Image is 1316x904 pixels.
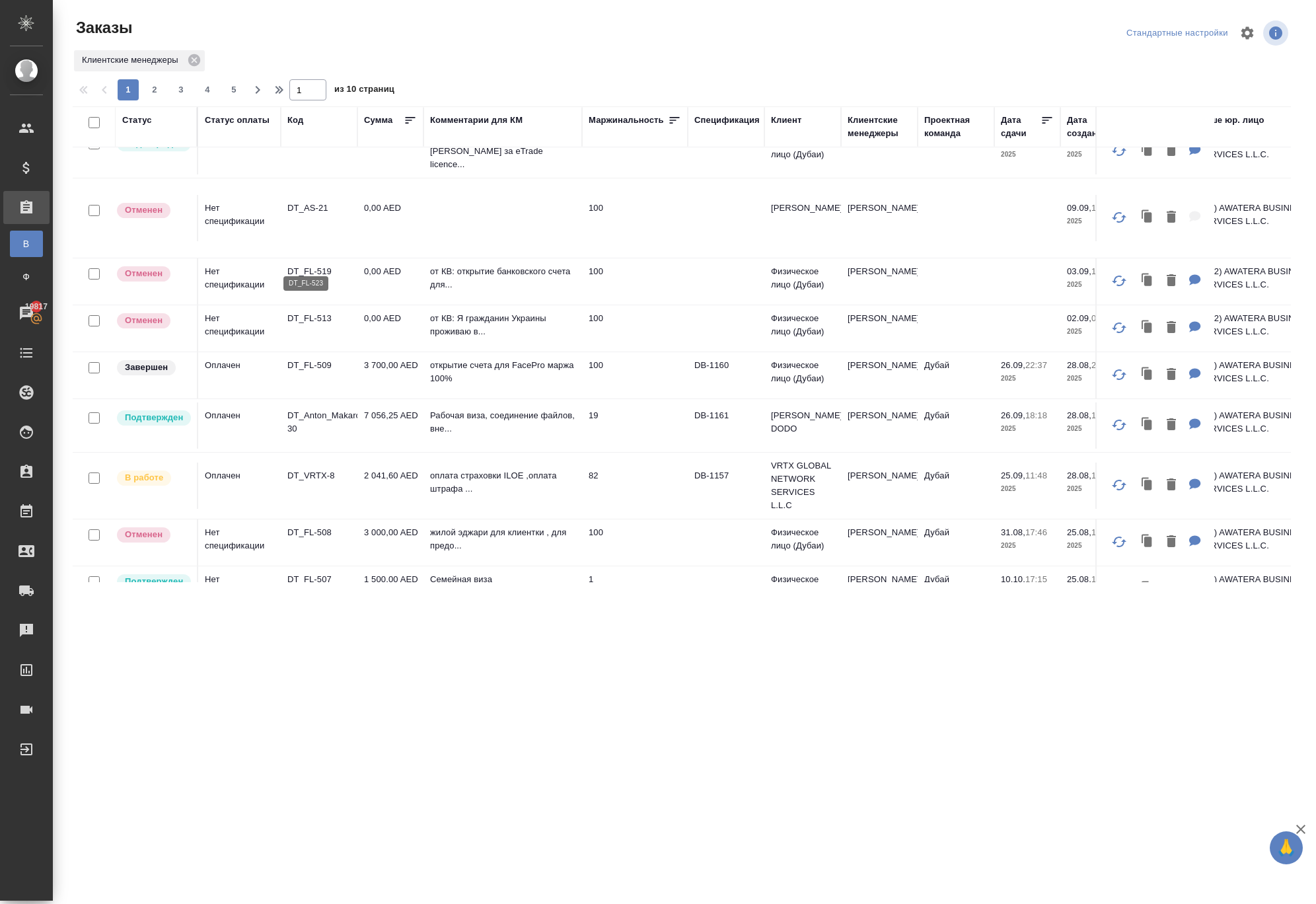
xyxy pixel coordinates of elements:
[1091,527,1113,537] p: 17:44
[1067,278,1120,291] p: 2025
[1183,472,1208,499] button: Для КМ: оплата страховки ILOE ,оплата штрафа Дарьи - 400 аед, изменение договора - 2 человека, до...
[287,409,351,435] p: DT_Anton_Makarov_DODO-30
[334,81,394,100] span: из 10 страниц
[197,83,218,96] span: 4
[1025,471,1047,480] p: 11:48
[125,528,163,541] p: Отменен
[841,402,918,449] td: [PERSON_NAME]
[1001,422,1054,435] p: 2025
[223,83,244,96] span: 5
[198,305,281,352] td: Нет спецификации
[1160,529,1183,556] button: Удалить
[924,114,988,140] div: Проектная команда
[1067,266,1091,276] p: 03.09,
[1103,573,1135,605] button: Обновить
[198,258,281,305] td: Нет спецификации
[430,265,575,291] p: от КВ: открытие банковского счета для...
[1067,114,1107,140] div: Дата создания
[918,402,994,449] td: Дубай
[430,359,575,385] p: открытие счета для FacePro маржа 100%
[694,114,760,127] div: Спецификация
[357,305,423,352] td: 0,00 AED
[688,128,764,174] td: Stripe
[1067,203,1091,213] p: 09.09,
[357,463,423,509] td: 2 041,60 AED
[1067,471,1091,480] p: 28.08,
[1025,527,1047,537] p: 17:46
[1103,265,1135,297] button: Обновить
[1001,482,1054,496] p: 2025
[82,54,183,67] p: Клиентские менеджеры
[841,258,918,305] td: [PERSON_NAME]
[841,352,918,398] td: [PERSON_NAME]
[10,264,43,290] a: Ф
[771,202,834,215] p: [PERSON_NAME]
[1183,529,1208,556] button: Для КМ: жилой эджари для клиентки , для предоставления в банк
[1001,527,1025,537] p: 31.08,
[1067,422,1120,435] p: 2025
[1160,268,1183,295] button: Удалить
[1103,135,1135,167] button: Обновить
[1001,148,1054,161] p: 2025
[287,526,351,539] p: DT_FL-508
[1025,574,1047,584] p: 17:15
[430,132,575,171] p: оплата [PERSON_NAME][PERSON_NAME] за eTrade licence...
[841,305,918,352] td: [PERSON_NAME]
[582,195,688,241] td: 100
[582,258,688,305] td: 100
[1067,148,1120,161] p: 2025
[1135,268,1160,295] button: Клонировать
[1001,360,1025,370] p: 26.09,
[1091,410,1113,420] p: 18:18
[357,402,423,449] td: 7 056,25 AED
[197,79,218,100] button: 4
[287,265,351,278] p: DT_FL-519
[771,459,834,512] p: VRTX GLOBAL NETWORK SERVICES L.L.C
[771,312,834,338] p: Физическое лицо (Дубаи)
[17,237,36,250] span: В
[1103,409,1135,441] button: Обновить
[1135,137,1160,165] button: Клонировать
[1183,361,1208,389] button: Для КМ: открытие счета для FacePro маржа 100%
[125,204,163,217] p: Отменен
[771,526,834,552] p: Физическое лицо (Дубаи)
[771,135,834,161] p: Физическое лицо (Дубаи)
[918,128,994,174] td: Дубай
[357,352,423,398] td: 3 700,00 AED
[1103,359,1135,391] button: Обновить
[1135,315,1160,342] button: Клонировать
[1067,313,1091,323] p: 02.09,
[116,265,190,283] div: Выставляет КМ после отмены со стороны клиента. Если уже после запуска – КМ пишет ПМу про отмену, ...
[1001,539,1054,552] p: 2025
[125,471,163,484] p: В работе
[198,519,281,566] td: Нет спецификации
[1231,17,1263,49] span: Настроить таблицу
[1091,203,1113,213] p: 12:38
[918,463,994,509] td: Дубай
[1160,361,1183,389] button: Удалить
[1135,472,1160,499] button: Клонировать
[848,114,911,140] div: Клиентские менеджеры
[1025,360,1047,370] p: 22:37
[1067,574,1091,584] p: 25.08,
[430,312,575,338] p: от КВ: Я гражданин Украины проживаю в...
[1183,315,1208,342] button: Для КМ: от КВ: Я гражданин Украины проживаю в ОАЭ. Был разведен в тушинском загсе, г.Москва. на р...
[1091,360,1113,370] p: 22:36
[1183,412,1208,439] button: Для КМ: Рабочая виза, соединение файлов, внесение изменений в договор
[3,297,50,330] a: 19817
[1199,114,1264,127] div: Наше юр. лицо
[287,114,303,127] div: Код
[430,526,575,552] p: жилой эджари для клиентки , для предо...
[1183,576,1208,603] button: Для КМ: Семейная виза
[287,469,351,482] p: DT_VRTX-8
[1067,372,1120,385] p: 2025
[1160,204,1183,231] button: Удалить
[1091,471,1113,480] p: 11:43
[116,573,190,591] div: Выставляет КМ после уточнения всех необходимых деталей и получения согласия клиента на запуск. С ...
[1183,137,1208,165] button: Для КМ: оплата В.Печенкиной за eTrade licence 16.09 поучение инфы от них
[125,267,163,280] p: Отменен
[198,463,281,509] td: Оплачен
[1275,834,1298,862] span: 🙏
[170,83,192,96] span: 3
[1067,360,1091,370] p: 28.08,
